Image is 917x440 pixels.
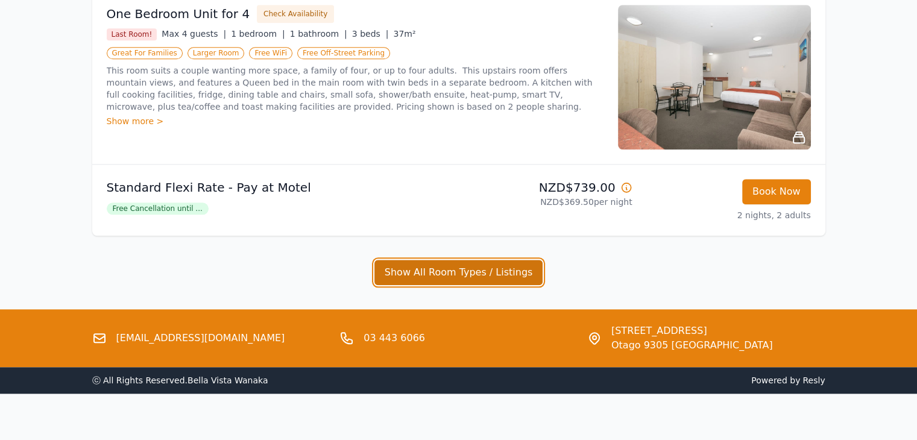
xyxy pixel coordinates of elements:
span: Free WiFi [249,47,292,59]
span: 1 bedroom | [231,29,285,39]
div: Show more > [107,115,603,127]
p: This room suits a couple wanting more space, a family of four, or up to four adults. This upstair... [107,64,603,113]
span: Last Room! [107,28,157,40]
a: [EMAIL_ADDRESS][DOMAIN_NAME] [116,331,285,345]
p: NZD$739.00 [464,179,632,196]
span: Larger Room [187,47,245,59]
a: Resly [802,376,825,385]
p: NZD$369.50 per night [464,196,632,208]
span: ⓒ All Rights Reserved. Bella Vista Wanaka [92,376,268,385]
p: Standard Flexi Rate - Pay at Motel [107,179,454,196]
p: 2 nights, 2 adults [642,209,811,221]
button: Show All Room Types / Listings [374,260,543,285]
span: [STREET_ADDRESS] [611,324,773,338]
button: Check Availability [257,5,334,23]
button: Book Now [742,179,811,204]
span: Free Cancellation until ... [107,203,209,215]
span: 37m² [393,29,415,39]
a: 03 443 6066 [364,331,425,345]
span: Powered by [464,374,825,386]
span: Great For Families [107,47,183,59]
span: Max 4 guests | [162,29,226,39]
span: 3 beds | [352,29,389,39]
h3: One Bedroom Unit for 4 [107,5,250,22]
span: Free Off-Street Parking [297,47,390,59]
span: Otago 9305 [GEOGRAPHIC_DATA] [611,338,773,353]
span: 1 bathroom | [290,29,347,39]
